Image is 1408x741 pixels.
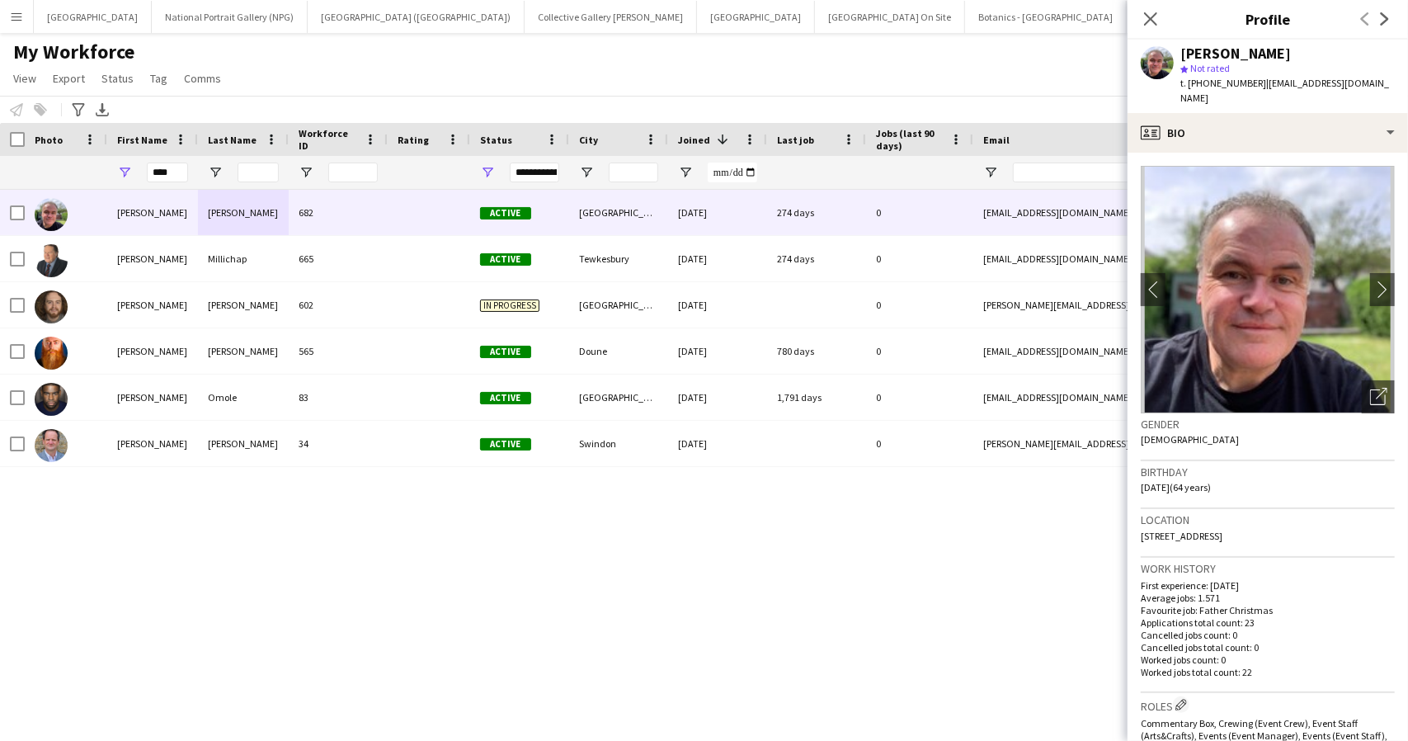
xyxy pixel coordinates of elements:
div: [PERSON_NAME] [198,328,289,374]
div: Doune [569,328,668,374]
img: John Marshall [35,429,68,462]
div: [GEOGRAPHIC_DATA] [569,282,668,328]
span: t. [PHONE_NUMBER] [1180,77,1266,89]
h3: Roles [1141,696,1395,714]
img: John Spilsbury [35,290,68,323]
span: Last job [777,134,814,146]
div: Bio [1128,113,1408,153]
span: Active [480,392,531,404]
input: Workforce ID Filter Input [328,163,378,182]
div: [EMAIL_ADDRESS][DOMAIN_NAME] [973,190,1303,235]
div: 274 days [767,236,866,281]
div: 780 days [767,328,866,374]
div: [PERSON_NAME] [107,282,198,328]
div: [PERSON_NAME] [198,421,289,466]
div: [GEOGRAPHIC_DATA] [569,190,668,235]
div: 0 [866,421,973,466]
button: Open Filter Menu [117,165,132,180]
p: First experience: [DATE] [1141,579,1395,592]
span: | [EMAIL_ADDRESS][DOMAIN_NAME] [1180,77,1389,104]
div: 274 days [767,190,866,235]
div: 83 [289,375,388,420]
div: 0 [866,328,973,374]
button: [GEOGRAPHIC_DATA] ([GEOGRAPHIC_DATA]) [308,1,525,33]
div: 565 [289,328,388,374]
div: [PERSON_NAME] [107,190,198,235]
div: [DATE] [668,375,767,420]
span: Status [101,71,134,86]
div: [DATE] [668,421,767,466]
span: Rating [398,134,429,146]
button: Botanics - [GEOGRAPHIC_DATA] [965,1,1127,33]
button: Open Filter Menu [678,165,693,180]
button: Open Filter Menu [299,165,313,180]
button: Collective Gallery [PERSON_NAME] [525,1,697,33]
span: [DATE] (64 years) [1141,481,1211,493]
div: [PERSON_NAME] [107,328,198,374]
span: Active [480,438,531,451]
span: Email [983,134,1010,146]
img: John Omole [35,383,68,416]
span: Active [480,253,531,266]
button: [GEOGRAPHIC_DATA] On Site [815,1,965,33]
input: Joined Filter Input [708,163,757,182]
div: [DATE] [668,282,767,328]
div: 34 [289,421,388,466]
span: First Name [117,134,167,146]
div: 0 [866,282,973,328]
span: Export [53,71,85,86]
h3: Location [1141,512,1395,527]
p: Average jobs: 1.571 [1141,592,1395,604]
div: Open photos pop-in [1362,380,1395,413]
span: City [579,134,598,146]
button: Open Filter Menu [983,165,998,180]
span: Jobs (last 90 days) [876,127,944,152]
div: [PERSON_NAME] [198,282,289,328]
div: Millichap [198,236,289,281]
div: [PERSON_NAME] [198,190,289,235]
span: Status [480,134,512,146]
input: First Name Filter Input [147,163,188,182]
a: Export [46,68,92,89]
p: Cancelled jobs total count: 0 [1141,641,1395,654]
img: John Grayson [35,198,68,231]
a: Status [95,68,140,89]
div: 682 [289,190,388,235]
div: [PERSON_NAME] [107,375,198,420]
span: Active [480,346,531,358]
button: National Portrait Gallery (NPG) [152,1,308,33]
div: 665 [289,236,388,281]
div: [DATE] [668,190,767,235]
p: Applications total count: 23 [1141,616,1395,629]
button: [GEOGRAPHIC_DATA] (HES) [1127,1,1269,33]
span: Workforce ID [299,127,358,152]
div: [PERSON_NAME] [107,236,198,281]
div: [EMAIL_ADDRESS][DOMAIN_NAME] [973,328,1303,374]
span: [STREET_ADDRESS] [1141,530,1222,542]
div: 0 [866,375,973,420]
span: My Workforce [13,40,134,64]
span: In progress [480,300,539,312]
div: 0 [866,190,973,235]
div: [EMAIL_ADDRESS][DOMAIN_NAME] [973,375,1303,420]
div: Omole [198,375,289,420]
span: Comms [184,71,221,86]
span: Tag [150,71,167,86]
div: 602 [289,282,388,328]
div: 1,791 days [767,375,866,420]
span: Not rated [1190,62,1230,74]
span: View [13,71,36,86]
p: Cancelled jobs count: 0 [1141,629,1395,641]
a: Tag [144,68,174,89]
div: [DATE] [668,328,767,374]
img: Crew avatar or photo [1141,166,1395,413]
h3: Profile [1128,8,1408,30]
input: Last Name Filter Input [238,163,279,182]
div: [DATE] [668,236,767,281]
div: Tewkesbury [569,236,668,281]
button: Open Filter Menu [579,165,594,180]
div: [EMAIL_ADDRESS][DOMAIN_NAME] [973,236,1303,281]
button: [GEOGRAPHIC_DATA] [697,1,815,33]
h3: Birthday [1141,465,1395,479]
p: Favourite job: Father Christmas [1141,604,1395,616]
